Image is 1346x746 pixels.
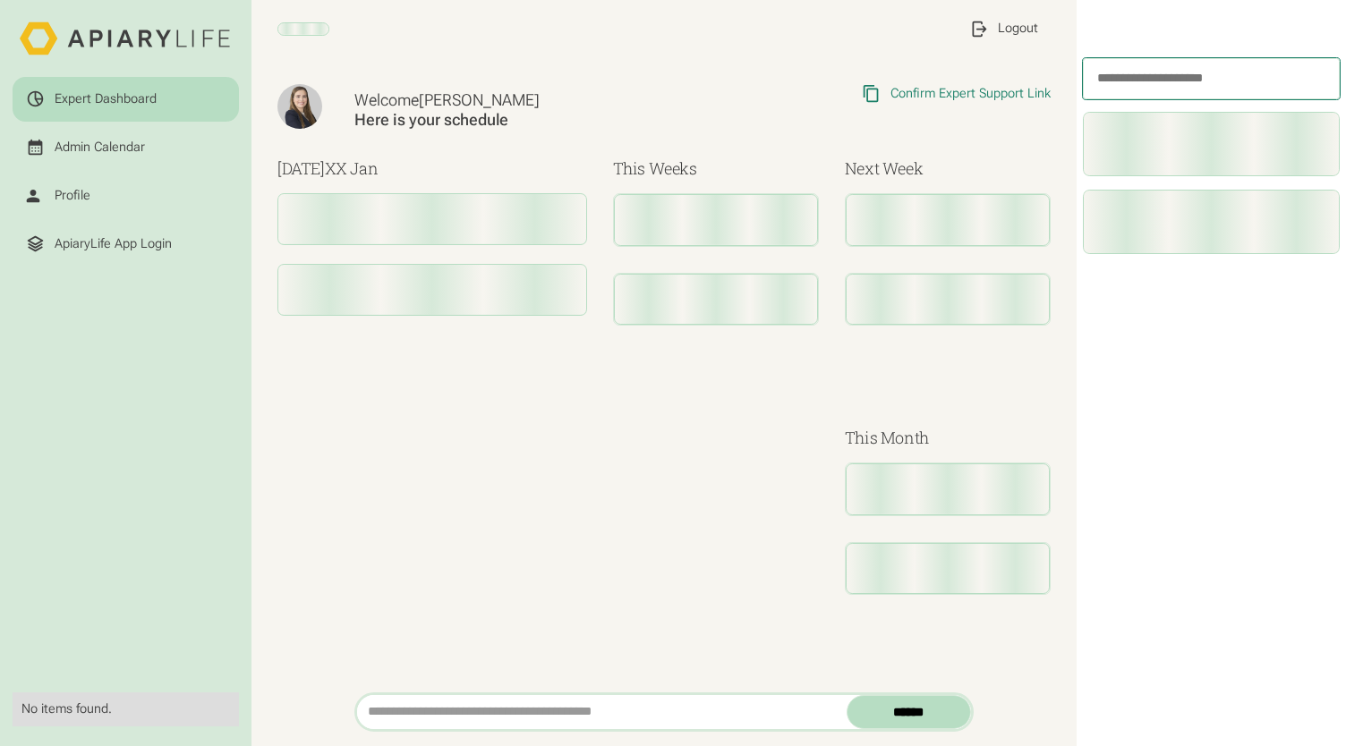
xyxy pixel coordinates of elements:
div: Confirm Expert Support Link [890,86,1051,102]
div: Welcome [354,90,699,111]
span: XX Jan [325,157,379,179]
a: ApiaryLife App Login [13,222,238,267]
h3: This Month [845,426,1052,450]
div: Admin Calendar [55,140,145,156]
a: Admin Calendar [13,125,238,170]
div: Expert Dashboard [55,91,157,107]
a: Logout [956,6,1051,51]
div: ApiaryLife App Login [55,236,172,252]
div: Here is your schedule [354,110,699,131]
div: No items found. [21,701,229,717]
div: Logout [998,21,1038,37]
h3: Next Week [845,157,1052,181]
div: Profile [55,188,90,204]
h3: This Weeks [613,157,820,181]
span: [PERSON_NAME] [419,90,540,109]
h3: [DATE] [277,157,587,181]
a: Expert Dashboard [13,77,238,122]
a: Profile [13,174,238,218]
